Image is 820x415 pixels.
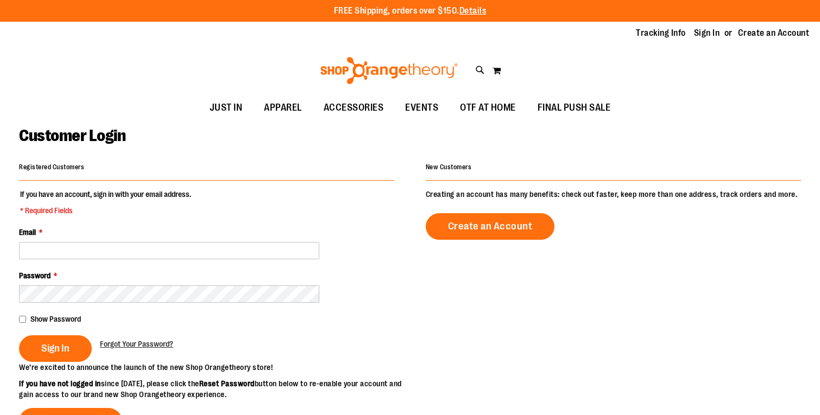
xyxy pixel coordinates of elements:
span: FINAL PUSH SALE [538,95,611,120]
a: EVENTS [394,95,449,120]
strong: If you have not logged in [19,379,101,388]
a: Create an Account [738,27,810,39]
span: OTF AT HOME [460,95,516,120]
p: Creating an account has many benefits: check out faster, keep more than one address, track orders... [426,189,801,200]
a: ACCESSORIES [313,95,395,120]
span: * Required Fields [20,205,191,216]
span: EVENTS [405,95,438,120]
a: JUST IN [199,95,254,120]
a: Forgot Your Password? [100,339,173,349]
strong: Reset Password [199,379,255,388]
a: Create an Account [426,213,555,240]
a: Tracking Info [636,27,686,39]
span: Email [19,228,36,237]
p: We’re excited to announce the launch of the new Shop Orangetheory store! [19,362,410,373]
legend: If you have an account, sign in with your email address. [19,189,192,216]
p: since [DATE], please click the button below to re-enable your account and gain access to our bran... [19,378,410,400]
a: OTF AT HOME [449,95,527,120]
p: FREE Shipping, orders over $150. [334,5,487,17]
img: Shop Orangetheory [319,57,459,84]
span: Forgot Your Password? [100,340,173,348]
span: JUST IN [210,95,243,120]
a: FINAL PUSH SALE [527,95,622,120]
span: Password [19,271,51,280]
span: Create an Account [448,220,533,232]
span: APPAREL [264,95,302,120]
a: Sign In [694,27,720,39]
span: ACCESSORIES [324,95,384,120]
button: Sign In [19,335,92,362]
a: Details [459,6,487,16]
a: APPAREL [253,95,313,120]
span: Customer Login [19,126,125,145]
span: Sign In [41,342,70,354]
span: Show Password [30,315,81,323]
strong: Registered Customers [19,163,84,171]
strong: New Customers [426,163,472,171]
